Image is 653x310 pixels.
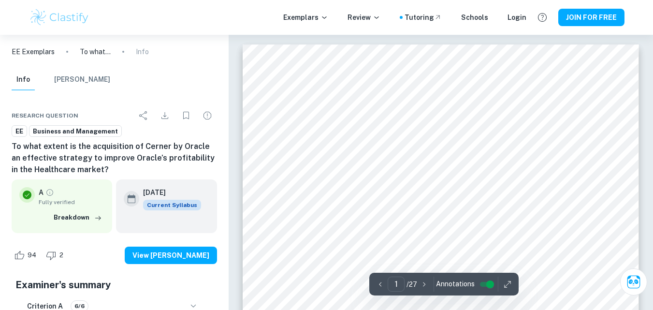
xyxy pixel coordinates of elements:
[136,46,149,57] p: Info
[51,210,104,225] button: Breakdown
[12,248,42,263] div: Like
[461,12,488,23] a: Schools
[143,200,201,210] span: Current Syllabus
[12,141,217,176] h6: To what extent is the acquisition of Cerner by Oracle an effective strategy to improve Oracle’s p...
[143,200,201,210] div: This exemplar is based on the current syllabus. Feel free to refer to it for inspiration/ideas wh...
[406,279,417,290] p: / 27
[155,106,174,125] div: Download
[39,198,104,207] span: Fully verified
[436,279,475,289] span: Annotations
[348,12,380,23] p: Review
[198,106,217,125] div: Report issue
[54,251,69,260] span: 2
[176,106,196,125] div: Bookmark
[29,125,122,137] a: Business and Management
[22,251,42,260] span: 94
[143,187,193,198] h6: [DATE]
[534,9,551,26] button: Help and Feedback
[45,188,54,197] a: Grade fully verified
[12,111,78,120] span: Research question
[54,69,110,90] button: [PERSON_NAME]
[80,46,111,57] p: To what extent is the acquisition of Cerner by Oracle an effective strategy to improve Oracle’s p...
[508,12,526,23] a: Login
[39,187,44,198] p: A
[620,268,647,295] button: Ask Clai
[29,8,90,27] img: Clastify logo
[44,248,69,263] div: Dislike
[12,46,55,57] a: EE Exemplars
[405,12,442,23] a: Tutoring
[12,125,27,137] a: EE
[125,247,217,264] button: View [PERSON_NAME]
[15,278,213,292] h5: Examiner's summary
[558,9,624,26] button: JOIN FOR FREE
[12,127,27,136] span: EE
[283,12,328,23] p: Exemplars
[29,127,121,136] span: Business and Management
[12,69,35,90] button: Info
[134,106,153,125] div: Share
